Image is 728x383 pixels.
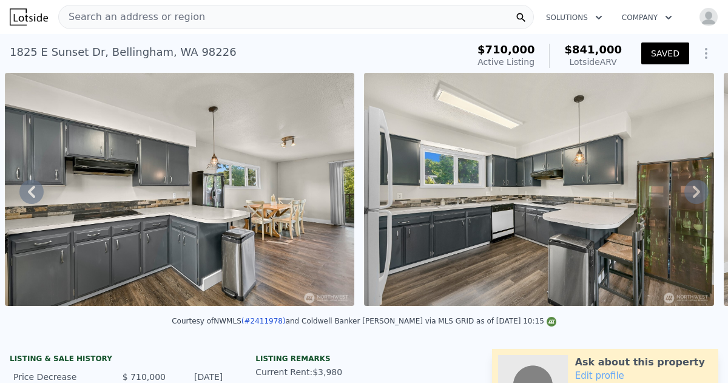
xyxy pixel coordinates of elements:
[175,371,223,383] div: [DATE]
[564,56,622,68] div: Lotside ARV
[699,7,718,27] img: avatar
[477,43,535,56] span: $710,000
[123,372,166,382] span: $ 710,000
[612,7,682,29] button: Company
[547,317,556,327] img: NWMLS Logo
[13,371,109,383] div: Price Decrease
[255,367,312,377] span: Current Rent:
[575,370,624,381] a: Edit profile
[641,42,689,64] button: SAVED
[10,354,226,366] div: LISTING & SALE HISTORY
[312,367,342,377] span: $3,980
[564,43,622,56] span: $841,000
[536,7,612,29] button: Solutions
[364,73,713,306] img: Sale: 167302128 Parcel: 102749443
[575,355,705,370] div: Ask about this property
[5,73,354,306] img: Sale: 167302128 Parcel: 102749443
[255,354,472,364] div: Listing remarks
[477,57,534,67] span: Active Listing
[10,44,237,61] div: 1825 E Sunset Dr , Bellingham , WA 98226
[241,317,286,325] a: (#2411978)
[10,8,48,25] img: Lotside
[694,41,718,66] button: Show Options
[172,317,556,325] div: Courtesy of NWMLS and Coldwell Banker [PERSON_NAME] via MLS GRID as of [DATE] 10:15
[59,10,205,24] span: Search an address or region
